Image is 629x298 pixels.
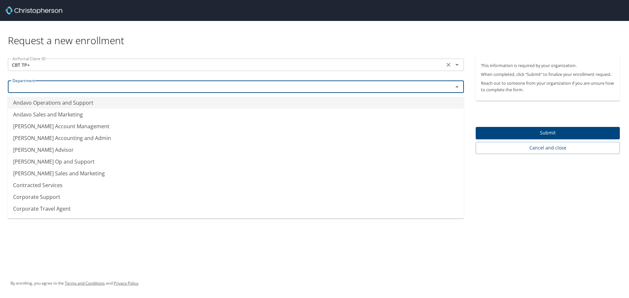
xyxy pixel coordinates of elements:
[476,127,620,140] button: Submit
[65,280,105,286] a: Terms and Conditions
[481,62,615,69] p: This information is required by your organization.
[481,71,615,78] p: When completed, click “Submit” to finalize your enrollment request.
[8,97,464,109] li: Andavo Operations and Support
[481,80,615,93] p: Reach out to someone from your organization if you are unsure how to complete the form.
[10,275,139,291] div: By enrolling, you agree to the and .
[5,7,62,14] img: cbt logo
[8,167,464,179] li: [PERSON_NAME] Sales and Marketing
[8,120,464,132] li: [PERSON_NAME] Account Management
[452,82,462,91] button: Close
[481,144,615,152] span: Cancel and close
[8,109,464,120] li: Andavo Sales and Marketing
[481,129,615,137] span: Submit
[8,156,464,167] li: [PERSON_NAME] Op and Support
[476,142,620,154] button: Cancel and close
[8,144,464,156] li: [PERSON_NAME] Advisor
[452,60,462,69] button: Open
[8,132,464,144] li: [PERSON_NAME] Accounting and Admin
[8,179,464,191] li: Contracted Services
[8,21,625,47] div: Request a new enrollment
[444,60,453,69] button: Clear
[114,280,138,286] a: Privacy Policy
[8,203,464,215] li: Corporate Travel Agent
[8,191,464,203] li: Corporate Support
[8,215,464,226] li: CV Agents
